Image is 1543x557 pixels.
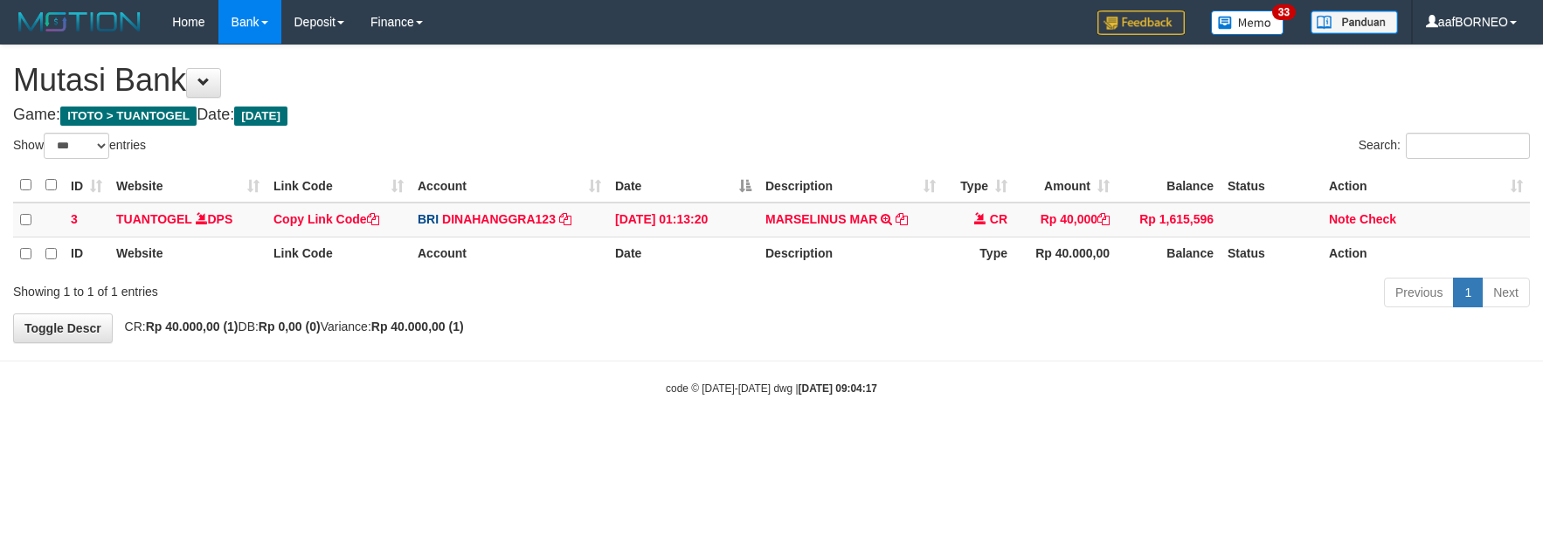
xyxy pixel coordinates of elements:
a: 1 [1453,278,1483,307]
h4: Game: Date: [13,107,1530,124]
a: Next [1482,278,1530,307]
h1: Mutasi Bank [13,63,1530,98]
span: 33 [1272,4,1296,20]
th: Website: activate to sort column ascending [109,168,266,203]
th: Date: activate to sort column descending [608,168,758,203]
th: ID: activate to sort column ascending [64,168,109,203]
th: Type: activate to sort column ascending [943,168,1014,203]
th: Website [109,237,266,271]
span: ITOTO > TUANTOGEL [60,107,197,126]
td: Rp 40,000 [1014,203,1117,237]
label: Show entries [13,133,146,159]
select: Showentries [44,133,109,159]
th: Description: activate to sort column ascending [758,168,943,203]
strong: Rp 0,00 (0) [259,320,321,334]
th: Link Code: activate to sort column ascending [266,168,411,203]
a: Check [1360,212,1396,226]
input: Search: [1406,133,1530,159]
span: [DATE] [234,107,287,126]
a: MARSELINUS MAR [765,212,877,226]
a: DINAHANGGRA123 [442,212,556,226]
th: Description [758,237,943,271]
a: Note [1329,212,1356,226]
th: Type [943,237,1014,271]
a: Copy Link Code [273,212,379,226]
th: ID [64,237,109,271]
th: Status [1221,237,1322,271]
th: Balance [1117,237,1221,271]
small: code © [DATE]-[DATE] dwg | [666,382,877,395]
td: Rp 1,615,596 [1117,203,1221,237]
label: Search: [1359,133,1530,159]
a: TUANTOGEL [116,212,192,226]
a: Copy MARSELINUS MAR to clipboard [896,212,908,226]
td: [DATE] 01:13:20 [608,203,758,237]
th: Account [411,237,608,271]
th: Balance [1117,168,1221,203]
th: Status [1221,168,1322,203]
span: CR [990,212,1007,226]
th: Link Code [266,237,411,271]
img: Button%20Memo.svg [1211,10,1284,35]
span: CR: DB: Variance: [116,320,464,334]
strong: Rp 40.000,00 (1) [371,320,464,334]
img: MOTION_logo.png [13,9,146,35]
td: DPS [109,203,266,237]
a: Toggle Descr [13,313,113,343]
th: Action: activate to sort column ascending [1322,168,1530,203]
a: Copy Rp 40,000 to clipboard [1097,212,1110,226]
strong: Rp 40.000,00 (1) [146,320,239,334]
span: 3 [71,212,78,226]
img: Feedback.jpg [1097,10,1185,35]
th: Action [1322,237,1530,271]
th: Amount: activate to sort column ascending [1014,168,1117,203]
strong: [DATE] 09:04:17 [799,382,877,395]
th: Account: activate to sort column ascending [411,168,608,203]
th: Date [608,237,758,271]
a: Previous [1384,278,1454,307]
th: Rp 40.000,00 [1014,237,1117,271]
a: Copy DINAHANGGRA123 to clipboard [559,212,571,226]
span: BRI [418,212,439,226]
div: Showing 1 to 1 of 1 entries [13,276,630,300]
img: panduan.png [1311,10,1398,34]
